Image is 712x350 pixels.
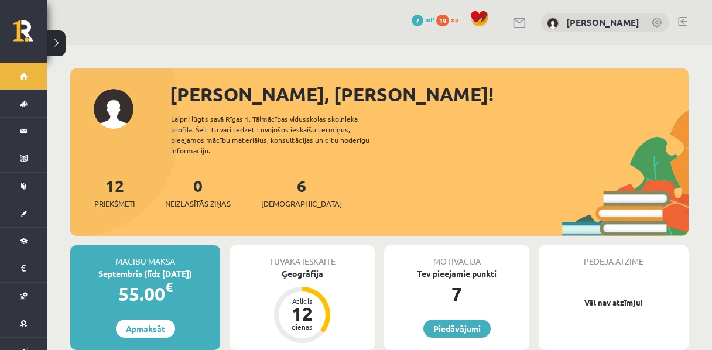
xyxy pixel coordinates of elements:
div: Motivācija [384,245,529,267]
a: Rīgas 1. Tālmācības vidusskola [13,20,47,50]
span: 19 [436,15,449,26]
a: Apmaksāt [116,320,175,338]
a: Ģeogrāfija Atlicis 12 dienas [230,267,375,345]
div: Tuvākā ieskaite [230,245,375,267]
a: 7 mP [412,15,434,24]
div: 7 [384,280,529,308]
a: Piedāvājumi [423,320,491,338]
a: 19 xp [436,15,464,24]
span: [DEMOGRAPHIC_DATA] [261,198,342,210]
div: Pēdējā atzīme [539,245,689,267]
p: Vēl nav atzīmju! [545,297,683,308]
div: Septembris (līdz [DATE]) [70,267,220,280]
span: Priekšmeti [94,198,135,210]
div: dienas [285,323,320,330]
span: mP [425,15,434,24]
a: [PERSON_NAME] [566,16,639,28]
span: € [165,279,173,296]
span: Neizlasītās ziņas [165,198,231,210]
a: 0Neizlasītās ziņas [165,175,231,210]
a: 6[DEMOGRAPHIC_DATA] [261,175,342,210]
div: Atlicis [285,297,320,304]
div: 55.00 [70,280,220,308]
img: Aleksandra Brakovska [547,18,559,29]
span: xp [451,15,458,24]
div: Tev pieejamie punkti [384,267,529,280]
div: 12 [285,304,320,323]
div: Laipni lūgts savā Rīgas 1. Tālmācības vidusskolas skolnieka profilā. Šeit Tu vari redzēt tuvojošo... [171,114,390,156]
div: Mācību maksa [70,245,220,267]
span: 7 [412,15,423,26]
a: 12Priekšmeti [94,175,135,210]
div: Ģeogrāfija [230,267,375,280]
div: [PERSON_NAME], [PERSON_NAME]! [170,80,689,108]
